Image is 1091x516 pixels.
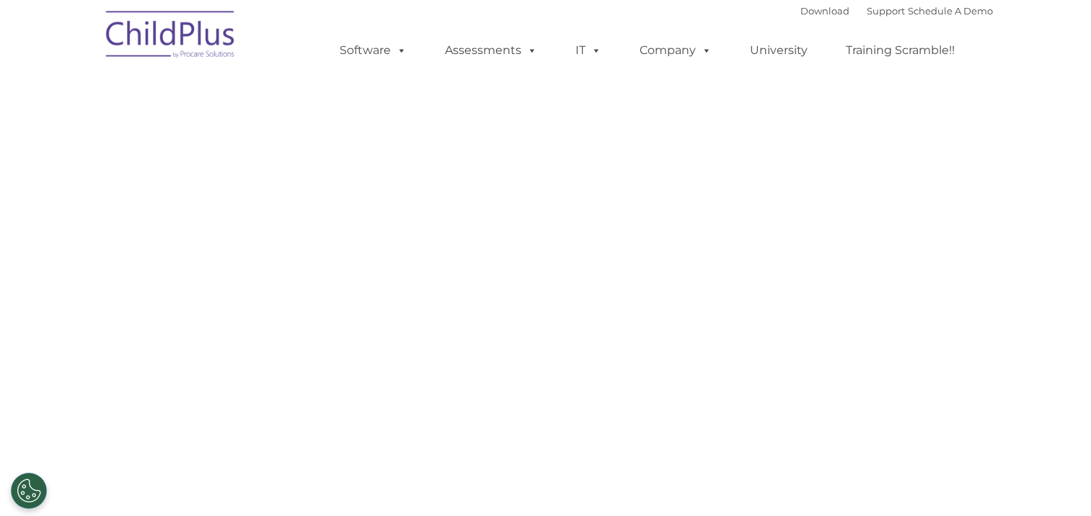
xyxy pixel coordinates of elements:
[908,5,993,17] a: Schedule A Demo
[561,36,616,65] a: IT
[831,36,969,65] a: Training Scramble!!
[99,1,243,73] img: ChildPlus by Procare Solutions
[11,473,47,509] button: Cookies Settings
[625,36,726,65] a: Company
[800,5,849,17] a: Download
[800,5,993,17] font: |
[430,36,552,65] a: Assessments
[736,36,822,65] a: University
[867,5,905,17] a: Support
[325,36,421,65] a: Software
